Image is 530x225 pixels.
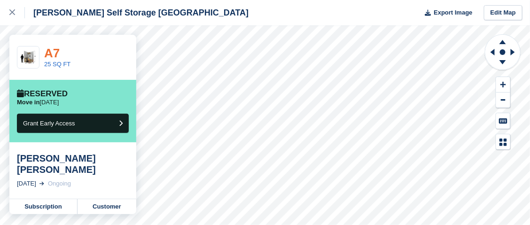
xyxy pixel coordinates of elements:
[484,5,522,21] a: Edit Map
[17,49,39,66] img: 25.jpg
[434,8,472,17] span: Export Image
[419,5,473,21] button: Export Image
[17,153,129,175] div: [PERSON_NAME] [PERSON_NAME]
[9,199,78,214] a: Subscription
[78,199,136,214] a: Customer
[44,61,70,68] a: 25 SQ FT
[17,99,39,106] span: Move in
[17,179,36,188] div: [DATE]
[25,7,249,18] div: [PERSON_NAME] Self Storage [GEOGRAPHIC_DATA]
[17,89,68,99] div: Reserved
[44,46,60,60] a: A7
[496,77,510,93] button: Zoom In
[23,120,75,127] span: Grant Early Access
[17,114,129,133] button: Grant Early Access
[496,93,510,108] button: Zoom Out
[48,179,71,188] div: Ongoing
[17,99,59,106] p: [DATE]
[39,182,44,186] img: arrow-right-light-icn-cde0832a797a2874e46488d9cf13f60e5c3a73dbe684e267c42b8395dfbc2abf.svg
[496,134,510,150] button: Map Legend
[496,113,510,129] button: Keyboard Shortcuts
